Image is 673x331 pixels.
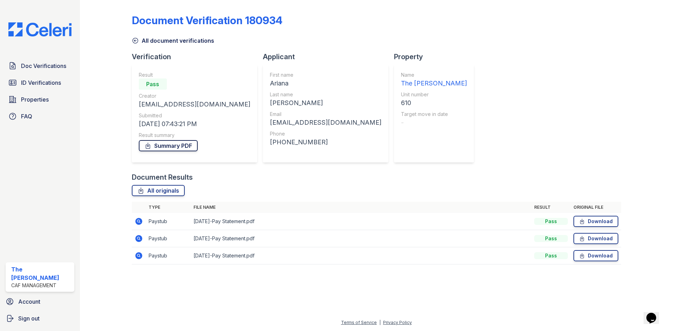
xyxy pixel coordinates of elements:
[379,320,381,325] div: |
[139,92,250,99] div: Creator
[21,112,32,120] span: FAQ
[270,130,381,137] div: Phone
[401,78,467,88] div: The [PERSON_NAME]
[132,36,214,45] a: All document verifications
[132,14,283,27] div: Document Verification 180934
[139,99,250,109] div: [EMAIL_ADDRESS][DOMAIN_NAME]
[146,247,191,264] td: Paystub
[573,233,618,244] a: Download
[644,303,666,324] iframe: chat widget
[191,247,531,264] td: [DATE]-Pay Statement.pdf
[531,202,571,213] th: Result
[341,320,377,325] a: Terms of Service
[263,52,394,62] div: Applicant
[11,282,72,289] div: CAF Management
[21,95,49,104] span: Properties
[6,109,74,123] a: FAQ
[270,71,381,78] div: First name
[139,78,167,90] div: Pass
[139,71,250,78] div: Result
[146,213,191,230] td: Paystub
[270,137,381,147] div: [PHONE_NUMBER]
[191,202,531,213] th: File name
[573,216,618,227] a: Download
[3,311,77,325] a: Sign out
[3,22,77,36] img: CE_Logo_Blue-a8612792a0a2168367f1c8372b55b34899dd931a85d93a1a3d3e32e68fde9ad4.png
[18,314,40,323] span: Sign out
[270,118,381,127] div: [EMAIL_ADDRESS][DOMAIN_NAME]
[401,71,467,88] a: Name The [PERSON_NAME]
[534,218,568,225] div: Pass
[146,202,191,213] th: Type
[571,202,621,213] th: Original file
[401,98,467,108] div: 610
[401,111,467,118] div: Target move in date
[139,119,250,129] div: [DATE] 07:43:21 PM
[401,91,467,98] div: Unit number
[21,78,61,87] span: ID Verifications
[270,91,381,98] div: Last name
[6,59,74,73] a: Doc Verifications
[270,78,381,88] div: Ariana
[270,111,381,118] div: Email
[139,132,250,139] div: Result summary
[534,235,568,242] div: Pass
[139,140,198,151] a: Summary PDF
[11,265,72,282] div: The [PERSON_NAME]
[270,98,381,108] div: [PERSON_NAME]
[394,52,480,62] div: Property
[21,62,66,70] span: Doc Verifications
[191,230,531,247] td: [DATE]-Pay Statement.pdf
[18,297,40,306] span: Account
[132,185,185,196] a: All originals
[132,172,193,182] div: Document Results
[401,71,467,78] div: Name
[534,252,568,259] div: Pass
[146,230,191,247] td: Paystub
[191,213,531,230] td: [DATE]-Pay Statement.pdf
[6,92,74,106] a: Properties
[383,320,412,325] a: Privacy Policy
[139,112,250,119] div: Submitted
[401,118,467,127] div: -
[3,295,77,309] a: Account
[132,52,263,62] div: Verification
[573,250,618,261] a: Download
[6,76,74,90] a: ID Verifications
